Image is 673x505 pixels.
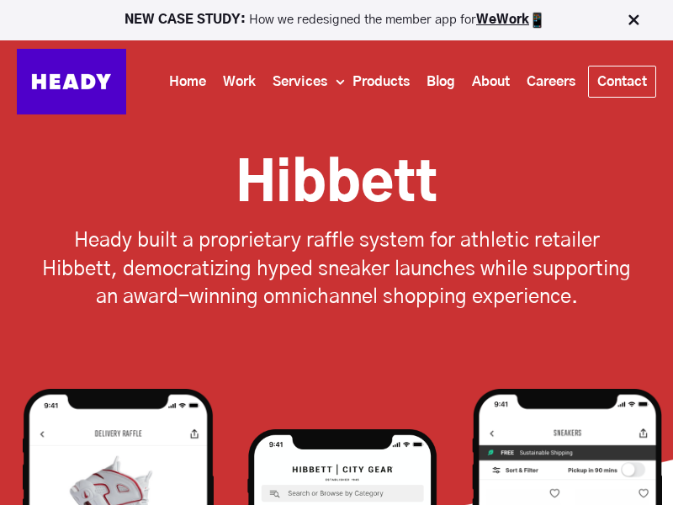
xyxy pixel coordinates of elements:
[344,66,418,98] a: Products
[17,151,656,219] h1: Hibbett
[464,66,518,98] a: About
[529,12,546,29] img: app emoji
[476,13,529,26] a: WeWork
[589,66,655,97] a: Contact
[625,12,642,29] img: Close Bar
[418,66,464,98] a: Blog
[125,13,249,26] strong: NEW CASE STUDY:
[161,66,215,98] a: Home
[143,66,656,98] div: Navigation Menu
[38,227,635,312] p: Heady built a proprietary raffle system for athletic retailer Hibbett, democratizing hyped sneake...
[17,49,126,114] img: Heady_Logo_Web-01 (1)
[264,66,336,98] a: Services
[8,12,665,29] p: How we redesigned the member app for
[518,66,584,98] a: Careers
[215,66,264,98] a: Work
